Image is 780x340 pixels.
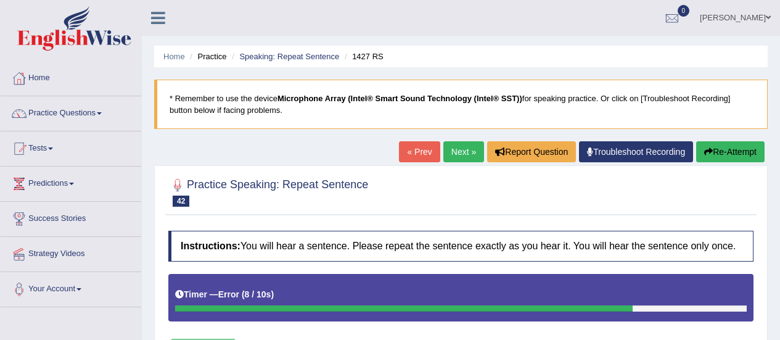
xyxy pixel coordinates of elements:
b: Error [218,289,239,299]
span: 0 [678,5,690,17]
a: Home [163,52,185,61]
b: 8 / 10s [245,289,271,299]
a: Tests [1,131,141,162]
a: Next » [443,141,484,162]
b: ( [242,289,245,299]
span: 42 [173,196,189,207]
a: Home [1,61,141,92]
h2: Practice Speaking: Repeat Sentence [168,176,368,207]
h4: You will hear a sentence. Please repeat the sentence exactly as you hear it. You will hear the se... [168,231,753,262]
a: Your Account [1,272,141,303]
blockquote: * Remember to use the device for speaking practice. Or click on [Troubleshoot Recording] button b... [154,80,768,129]
a: Strategy Videos [1,237,141,268]
li: 1427 RS [342,51,384,62]
a: Success Stories [1,202,141,233]
a: Troubleshoot Recording [579,141,693,162]
button: Re-Attempt [696,141,765,162]
li: Practice [187,51,226,62]
a: Predictions [1,167,141,197]
b: ) [271,289,274,299]
b: Instructions: [181,241,240,251]
button: Report Question [487,141,576,162]
h5: Timer — [175,290,274,299]
a: Practice Questions [1,96,141,127]
a: « Prev [399,141,440,162]
b: Microphone Array (Intel® Smart Sound Technology (Intel® SST)) [277,94,522,103]
a: Speaking: Repeat Sentence [239,52,339,61]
